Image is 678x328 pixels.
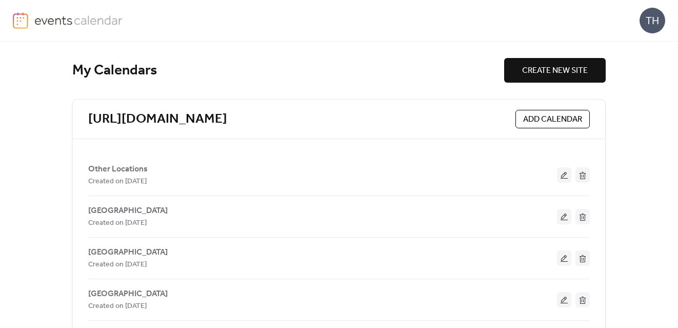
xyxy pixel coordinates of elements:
div: TH [640,8,665,33]
span: ADD CALENDAR [523,113,582,126]
span: Created on [DATE] [88,259,147,271]
img: logo [13,12,28,29]
span: [GEOGRAPHIC_DATA] [88,288,168,300]
a: Other Locations [88,166,148,172]
a: [GEOGRAPHIC_DATA] [88,208,168,214]
a: [GEOGRAPHIC_DATA] [88,249,168,255]
span: Created on [DATE] [88,176,147,188]
button: ADD CALENDAR [515,110,590,128]
span: CREATE NEW SITE [522,65,588,77]
span: Created on [DATE] [88,300,147,313]
button: CREATE NEW SITE [504,58,606,83]
a: [URL][DOMAIN_NAME] [88,111,227,128]
a: [GEOGRAPHIC_DATA] [88,291,168,297]
img: logo-type [34,12,123,28]
span: Other Locations [88,163,148,176]
div: My Calendars [72,62,504,80]
span: [GEOGRAPHIC_DATA] [88,246,168,259]
span: Created on [DATE] [88,217,147,229]
span: [GEOGRAPHIC_DATA] [88,205,168,217]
